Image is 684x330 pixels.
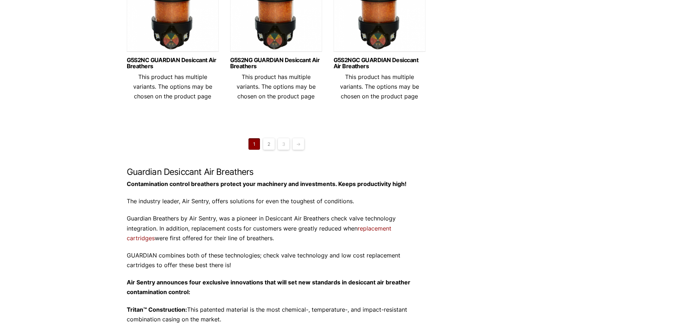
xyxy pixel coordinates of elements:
p: GUARDIAN combines both of these technologies; check valve technology and low cost replacement car... [127,251,426,270]
span: This product has multiple variants. The options may be chosen on the product page [340,73,419,100]
p: The industry leader, Air Sentry, offers solutions for even the toughest of conditions. [127,196,426,206]
span: This product has multiple variants. The options may be chosen on the product page [133,73,212,100]
span: This product has multiple variants. The options may be chosen on the product page [237,73,316,100]
a: Page 3 [278,138,289,150]
a: G5S2NG GUARDIAN Desiccant Air Breathers [230,57,322,69]
a: Page 2 [263,138,275,150]
p: This patented material is the most chemical-, temperature-, and impact-resistant combination casi... [127,305,426,324]
strong: Contamination control breathers protect your machinery and investments. Keeps productivity high! [127,180,406,187]
a: G5S2NGC GUARDIAN Desiccant Air Breathers [334,57,425,69]
a: G5S2NC GUARDIAN Desiccant Air Breathers [127,57,219,69]
nav: Product Pagination [127,138,426,150]
p: Guardian Breathers by Air Sentry, was a pioneer in Desiccant Air Breathers check valve technology... [127,214,426,243]
strong: Tritan™ Construction: [127,306,187,313]
h2: Guardian Desiccant Air Breathers [127,167,426,177]
a: replacement cartridges [127,225,391,242]
a: → [293,138,304,150]
strong: Air Sentry announces four exclusive innovations that will set new standards in desiccant air brea... [127,279,410,296]
span: Page 1 [248,138,260,150]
